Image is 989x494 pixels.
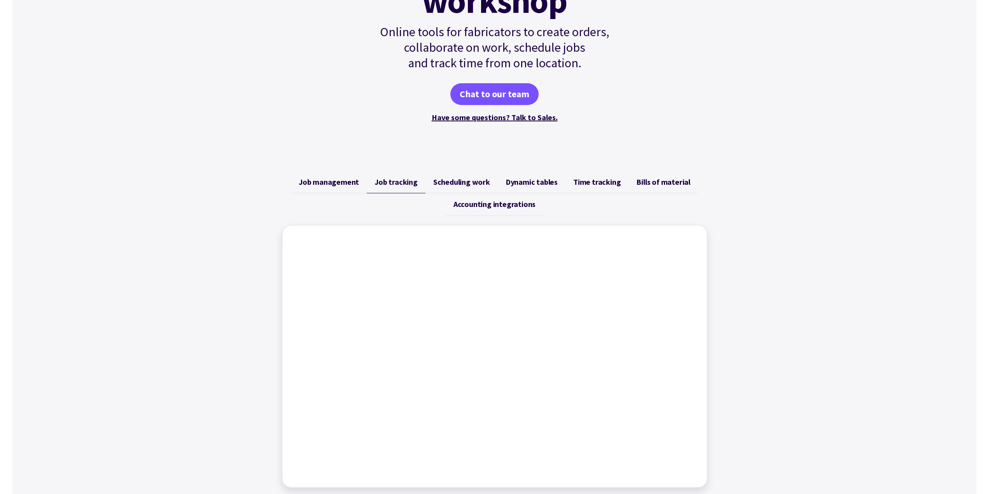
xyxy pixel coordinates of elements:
[573,177,621,187] span: Time tracking
[299,177,359,187] span: Job management
[291,233,699,479] iframe: Factory - Tracking jobs using Workflow
[433,177,490,187] span: Scheduling work
[375,177,418,187] span: Job tracking
[363,24,626,71] p: Online tools for fabricators to create orders, collaborate on work, schedule jobs and track time ...
[450,83,539,105] a: Chat to our team
[432,112,558,122] a: Have some questions? Talk to Sales.
[636,177,690,187] span: Bills of material
[859,410,989,494] iframe: Chat Widget
[453,200,536,209] span: Accounting integrations
[506,177,558,187] span: Dynamic tables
